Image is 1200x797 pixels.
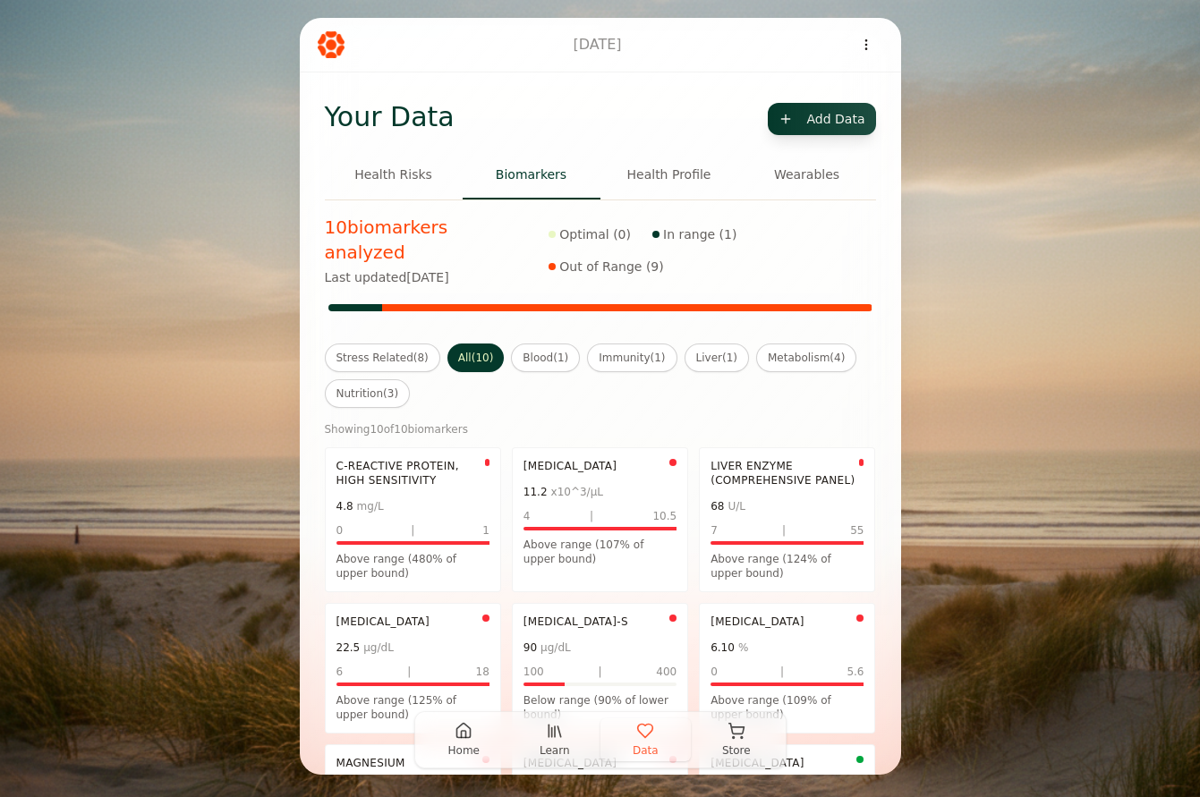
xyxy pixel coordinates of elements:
[738,641,748,654] span: %
[318,31,345,57] img: Everlast Logo
[336,641,361,654] span: 22.5
[463,151,600,199] button: Biomarkers
[551,486,603,498] span: x10^3/μL
[523,538,677,566] div: Above range (107% of upper bound)
[685,343,749,372] button: Liver(1)
[336,756,405,770] span: Magnesium
[850,523,864,538] span: 55
[541,254,670,279] button: Out of Range (9)
[656,665,677,679] span: 400
[587,343,677,372] button: Immunity(1)
[728,500,745,513] span: U/L
[523,486,548,498] span: 11.2
[336,500,353,513] span: 4.8
[780,665,784,679] span: |
[325,151,463,199] button: Health Risks
[523,615,628,629] span: [MEDICAL_DATA]-S
[511,343,580,372] button: Blood(1)
[482,523,489,538] span: 1
[357,500,384,513] span: mg/L
[448,743,480,758] span: Home
[711,552,864,581] div: Above range (124% of upper bound)
[711,500,724,513] span: 68
[523,459,617,473] span: [MEDICAL_DATA]
[711,523,718,538] span: 7
[336,459,485,488] span: C-Reactive Protein, High Sensitivity
[711,615,804,629] span: [MEDICAL_DATA]
[756,343,856,372] button: Metabolism(4)
[325,379,411,408] button: Nutrition(3)
[325,215,532,265] h3: 10 biomarkers analyzed
[633,743,659,758] span: Data
[325,101,455,133] h1: Your Data
[645,222,744,247] button: In range (1)
[336,523,344,538] span: 0
[847,665,864,679] span: 5.6
[711,459,859,488] span: Liver Enzyme (Comprehensive Panel)
[336,615,430,629] span: [MEDICAL_DATA]
[738,151,876,199] button: Wearables
[541,222,638,247] button: Optimal (0)
[722,743,751,758] span: Store
[711,641,735,654] span: 6.10
[540,641,571,654] span: µg/dL
[476,665,489,679] span: 18
[363,641,394,654] span: µg/dL
[336,665,344,679] span: 6
[768,103,876,135] button: Add Data
[711,665,718,679] span: 0
[523,693,677,722] div: Below range (90% of lower bound)
[325,422,876,437] p: Showing 10 of 10 biomarkers
[573,34,621,55] h1: [DATE]
[540,743,570,758] span: Learn
[711,693,864,722] div: Above range (109% of upper bound)
[523,641,537,654] span: 90
[411,523,414,538] span: |
[600,151,738,199] button: Health Profile
[652,509,677,523] span: 10.5
[336,552,489,581] div: Above range (480% of upper bound)
[782,523,786,538] span: |
[590,509,593,523] span: |
[447,343,505,372] button: All(10)
[407,665,411,679] span: |
[598,665,601,679] span: |
[523,509,531,523] span: 4
[336,693,489,722] div: Above range (125% of upper bound)
[523,665,544,679] span: 100
[325,268,532,286] p: Last updated [DATE]
[325,343,440,372] button: Stress Related(8)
